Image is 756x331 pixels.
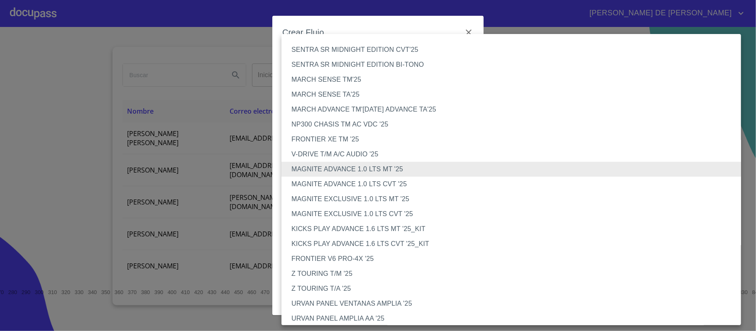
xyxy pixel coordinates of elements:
li: MAGNITE ADVANCE 1.0 LTS CVT '25 [281,177,749,192]
li: MAGNITE ADVANCE 1.0 LTS MT '25 [281,162,749,177]
li: FRONTIER V6 PRO-4X '25 [281,251,749,266]
li: MAGNITE EXCLUSIVE 1.0 LTS CVT '25 [281,207,749,221]
li: Z TOURING T/M '25 [281,266,749,281]
li: V-DRIVE T/M A/C AUDIO '25 [281,147,749,162]
li: SENTRA SR MIDNIGHT EDITION BI-TONO [281,57,749,72]
li: MARCH SENSE TA'25 [281,87,749,102]
li: MAGNITE EXCLUSIVE 1.0 LTS MT '25 [281,192,749,207]
li: MARCH SENSE TM'25 [281,72,749,87]
li: URVAN PANEL VENTANAS AMPLIA '25 [281,296,749,311]
li: FRONTIER XE TM '25 [281,132,749,147]
li: URVAN PANEL AMPLIA AA '25 [281,311,749,326]
li: NP300 CHASIS TM AC VDC '25 [281,117,749,132]
li: MARCH ADVANCE TM'[DATE] ADVANCE TA'25 [281,102,749,117]
li: KICKS PLAY ADVANCE 1.6 LTS CVT '25_KIT [281,236,749,251]
li: KICKS PLAY ADVANCE 1.6 LTS MT '25_KIT [281,221,749,236]
li: Z TOURING T/A '25 [281,281,749,296]
li: SENTRA SR MIDNIGHT EDITION CVT'25 [281,42,749,57]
